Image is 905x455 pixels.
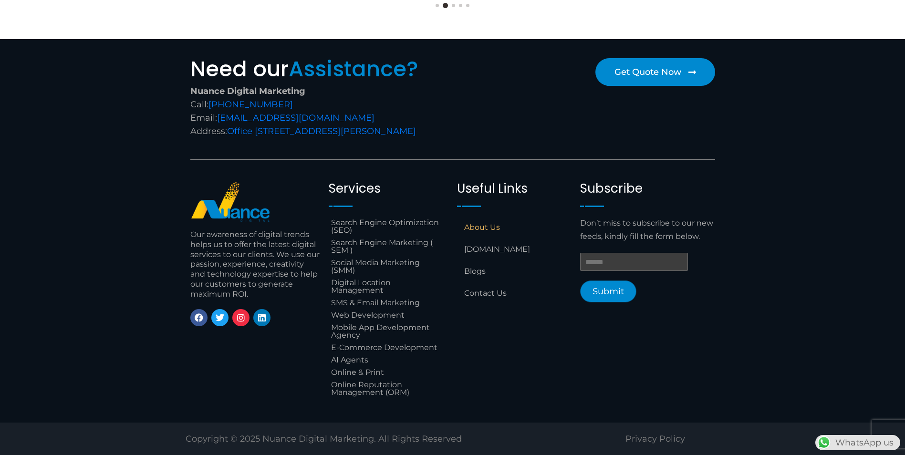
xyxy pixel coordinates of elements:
a: Social Media Marketing (SMM) [329,257,447,277]
a: Web Development [329,309,447,321]
a: Office [STREET_ADDRESS][PERSON_NAME] [227,126,416,136]
a: WhatsAppWhatsApp us [815,437,900,448]
a: AI Agents [329,354,447,366]
p: Our awareness of digital trends helps us to offer the latest digital services to our clients. We ... [190,230,320,300]
a: About Us [457,217,571,238]
button: Submit [580,280,636,302]
h2: Need our [190,58,448,80]
a: SMS & Email Marketing [329,297,447,309]
a: Contact Us [457,282,571,304]
h2: Subscribe [580,181,715,196]
a: Mobile App Development Agency [329,321,447,341]
a: [PHONE_NUMBER] [208,99,293,110]
a: Blogs [457,260,571,282]
a: Search Engine Optimization (SEO) [329,217,447,237]
div: WhatsApp us [815,435,900,450]
a: Search Engine Marketing ( SEM ) [329,237,447,257]
a: [DOMAIN_NAME] [457,238,571,260]
p: Don’t miss to subscribe to our new feeds, kindly fill the form below. [580,217,715,243]
a: Get Quote Now [595,58,715,86]
a: Online & Print [329,366,447,379]
h2: Services [329,181,447,196]
a: Privacy Policy [625,434,685,444]
a: [EMAIL_ADDRESS][DOMAIN_NAME] [217,113,374,123]
span: Assistance? [289,54,418,84]
div: Call: Email: Address: [190,84,448,138]
a: Online Reputation Management (ORM) [329,379,447,399]
a: Digital Location Management [329,277,447,297]
strong: Nuance Digital Marketing [190,86,305,96]
span: Copyright © 2025 Nuance Digital Marketing. All Rights Reserved [186,434,462,444]
a: E-Commerce Development [329,341,447,354]
img: WhatsApp [816,435,832,450]
h2: Useful Links [457,181,571,196]
span: Get Quote Now [614,68,681,76]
